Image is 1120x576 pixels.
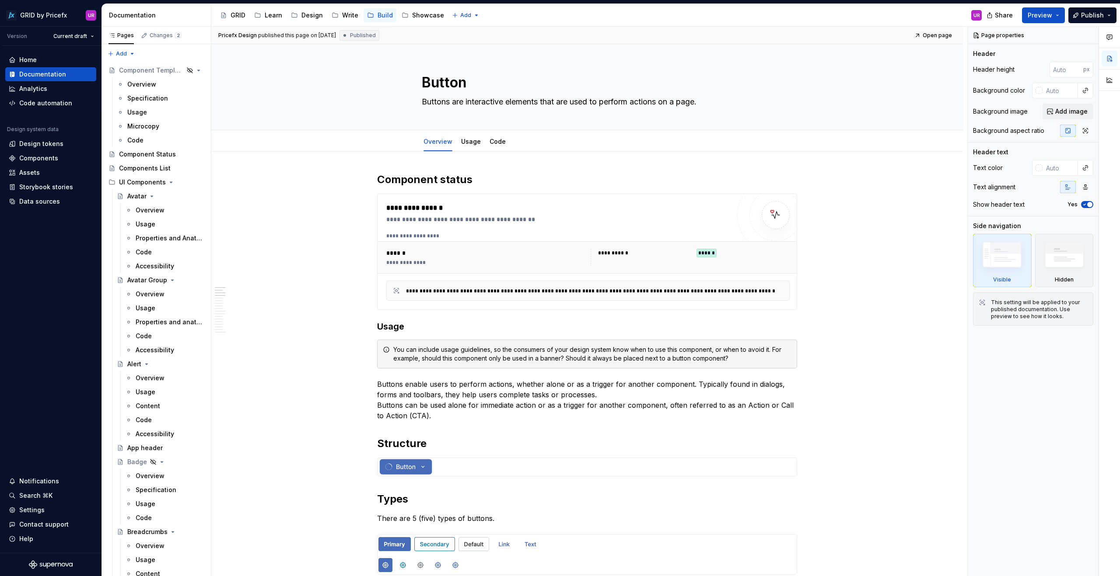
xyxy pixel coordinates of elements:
a: Microcopy [113,119,207,133]
div: Design tokens [19,139,63,148]
div: Code automation [19,99,72,108]
a: Badge [113,455,207,469]
div: Usage [136,220,155,229]
a: Accessibility [122,343,207,357]
a: Code [122,245,207,259]
div: Search ⌘K [19,491,52,500]
a: Assets [5,166,96,180]
a: Data sources [5,194,96,208]
button: Share [982,7,1018,23]
a: Usage [113,105,207,119]
svg: Supernova Logo [29,560,73,569]
div: Usage [136,555,155,564]
div: Documentation [109,11,207,20]
div: Side navigation [973,222,1021,230]
div: Overview [127,80,156,89]
div: Storybook stories [19,183,73,191]
div: Background image [973,107,1028,116]
a: Properties and anatomy [122,315,207,329]
div: Overview [136,374,164,382]
div: Badge [127,458,147,466]
a: Overview [122,539,207,553]
div: Text alignment [973,183,1015,191]
div: Components List [119,164,171,173]
div: Specification [136,486,176,494]
a: Avatar Group [113,273,207,287]
div: UR [973,12,980,19]
div: App header [127,444,163,452]
div: UI Components [105,175,207,189]
div: Code [136,514,152,522]
div: This setting will be applied to your published documentation. Use preview to see how it looks. [991,299,1088,320]
a: Usage [122,497,207,511]
a: App header [113,441,207,455]
span: Current draft [53,33,87,40]
img: d65b66a1-827c-45cc-9a9b-0c475d959f29.png [378,534,547,574]
div: published this page on [DATE] [258,32,336,39]
a: Usage [122,301,207,315]
div: Documentation [19,70,66,79]
a: Code [122,511,207,525]
a: Build [364,8,396,22]
a: Code [490,138,506,145]
p: Buttons enable users to perform actions, whether alone or as a trigger for another component. Typ... [377,379,797,421]
a: Components List [105,161,207,175]
div: Settings [19,506,45,514]
a: Learn [251,8,286,22]
div: UI Components [119,178,166,187]
div: Notifications [19,477,59,486]
div: Usage [136,304,155,312]
button: Notifications [5,474,96,488]
a: Specification [113,91,207,105]
a: Code [122,413,207,427]
span: Add image [1055,107,1088,116]
a: Showcase [398,8,448,22]
textarea: Button [420,72,751,93]
div: Header height [973,65,1015,74]
div: Header text [973,148,1008,156]
div: Design system data [7,126,59,133]
span: 2 [175,32,182,39]
div: Usage [127,108,147,117]
a: Overview [122,203,207,217]
div: Code [136,416,152,424]
div: Usage [136,388,155,396]
a: Specification [122,483,207,497]
input: Auto [1043,160,1078,176]
div: Code [486,132,509,150]
a: Components [5,151,96,165]
img: 34b36638-1994-4e7d-a6e2-34b7e844afa5.png [6,10,17,21]
div: Analytics [19,84,47,93]
a: Overview [122,371,207,385]
a: Usage [461,138,481,145]
div: Help [19,534,33,543]
button: Preview [1022,7,1065,23]
span: Share [995,11,1013,20]
span: Open page [923,32,952,39]
div: Show header text [973,200,1025,209]
button: Current draft [49,30,98,42]
div: Properties and anatomy [136,318,202,326]
div: Code [127,136,143,145]
button: Search ⌘K [5,489,96,503]
span: Published [350,32,376,39]
h2: Component status [377,173,797,187]
a: Code [113,133,207,147]
a: Breadcrumbs [113,525,207,539]
a: Settings [5,503,96,517]
a: Overview [122,469,207,483]
div: Usage [136,500,155,508]
div: Content [136,402,160,410]
a: Avatar [113,189,207,203]
a: Open page [912,29,956,42]
div: Visible [973,234,1032,287]
div: UR [88,12,94,19]
div: Learn [265,11,282,20]
a: Storybook stories [5,180,96,194]
label: Yes [1067,201,1078,208]
a: Accessibility [122,427,207,441]
div: Hidden [1055,276,1074,283]
div: Code [136,332,152,340]
textarea: Buttons are interactive elements that are used to perform actions on a page. [420,95,751,109]
div: Alert [127,360,141,368]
